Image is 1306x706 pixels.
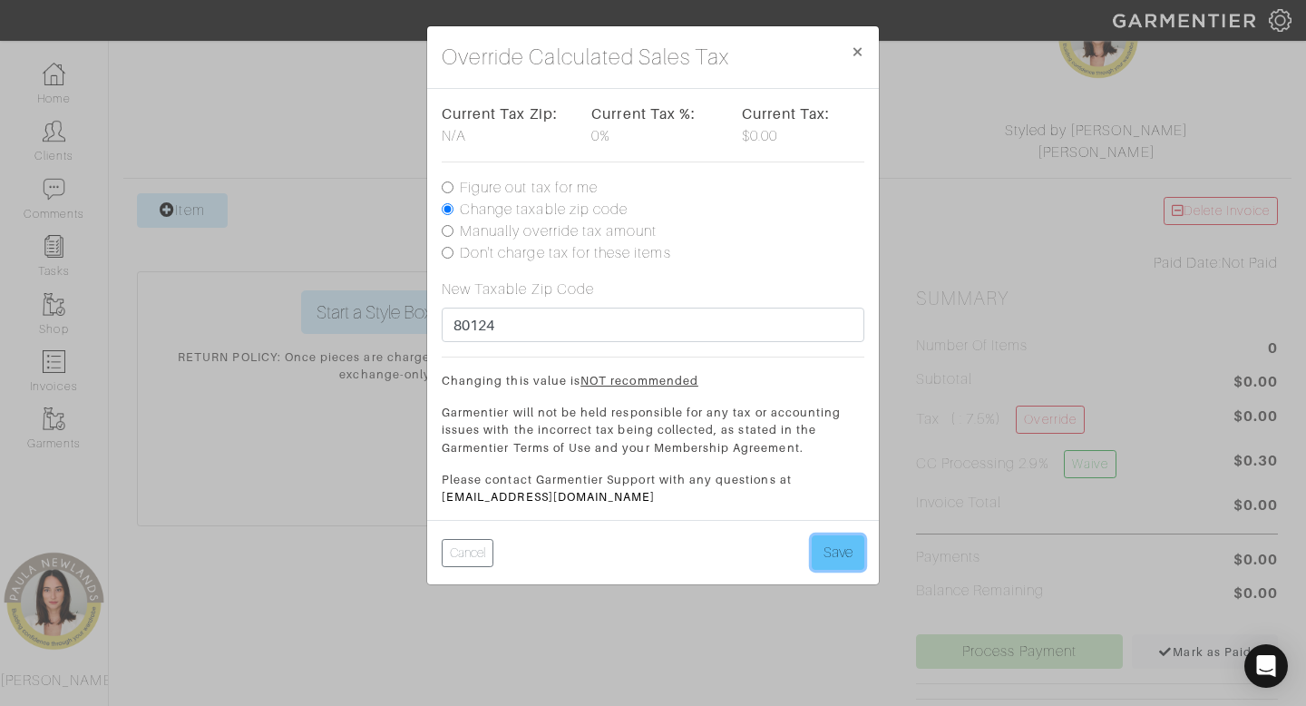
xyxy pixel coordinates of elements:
span: × [851,39,864,64]
strong: Current Tax Zip: [442,105,558,123]
div: $0.00 [742,103,864,147]
h4: Override Calculated Sales Tax [442,41,729,74]
label: Manually override tax amount [460,221,657,242]
input: Figure out tax for me [442,181,453,193]
u: NOT recommended [580,374,698,387]
input: Manually override tax amount [442,225,453,237]
div: N/A [442,103,564,147]
label: Figure out tax for me [460,177,598,199]
a: [EMAIL_ADDRESS][DOMAIN_NAME] [442,490,655,504]
p: Garmentier will not be held responsible for any tax or accounting issues with the incorrect tax b... [442,404,864,456]
strong: Current Tax: [742,105,831,123]
input: Change taxable zip code [442,203,453,215]
input: Don't charge tax for these items [442,247,453,259]
div: Open Intercom Messenger [1244,644,1288,688]
p: Please contact Garmentier Support with any questions at [442,471,864,505]
label: Don't charge tax for these items [460,242,671,264]
label: New Taxable Zip Code [442,279,594,300]
button: Cancel [442,539,493,567]
button: Save [812,535,864,570]
div: 0% [591,103,714,147]
input: Enter a valid zip code (e.g. 60654) [442,308,864,342]
label: Change taxable zip code [460,199,628,221]
strong: Current Tax %: [591,105,696,123]
p: Changing this value is [442,372,864,389]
